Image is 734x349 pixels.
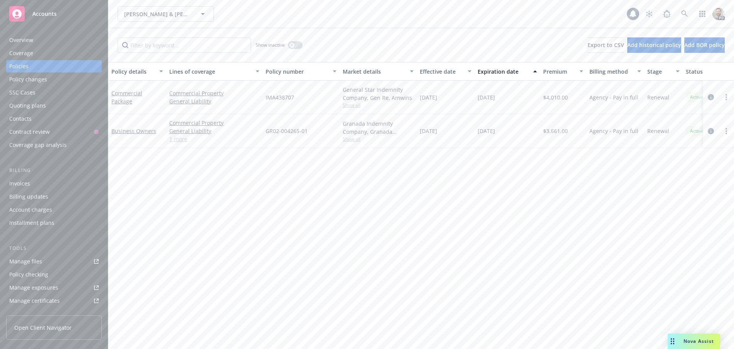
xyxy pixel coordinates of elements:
[169,67,251,76] div: Lines of coverage
[689,94,704,101] span: Active
[9,268,48,281] div: Policy checking
[169,89,259,97] a: Commercial Property
[627,37,681,53] button: Add historical policy
[14,324,72,332] span: Open Client Navigator
[686,67,733,76] div: Status
[9,177,30,190] div: Invoices
[712,8,725,20] img: photo
[6,295,102,307] a: Manage certificates
[343,67,405,76] div: Market details
[6,177,102,190] a: Invoices
[6,73,102,86] a: Policy changes
[6,3,102,25] a: Accounts
[9,139,67,151] div: Coverage gap analysis
[6,99,102,112] a: Quoting plans
[589,67,633,76] div: Billing method
[169,135,259,143] a: 1 more
[6,139,102,151] a: Coverage gap analysis
[659,6,675,22] a: Report a Bug
[169,127,259,135] a: General Liability
[706,93,715,102] a: circleInformation
[343,86,414,102] div: General Star Indemnity Company, Gen Re, Amwins
[9,282,58,294] div: Manage exposures
[256,42,285,48] span: Show inactive
[9,34,33,46] div: Overview
[343,120,414,136] div: Granada Indemnity Company, Granada Indemnity Company, Core Programs
[695,6,710,22] a: Switch app
[478,93,495,101] span: [DATE]
[9,113,32,125] div: Contacts
[684,41,725,49] span: Add BOR policy
[9,217,54,229] div: Installment plans
[543,67,575,76] div: Premium
[263,62,340,81] button: Policy number
[169,97,259,105] a: General Liability
[589,127,638,135] span: Agency - Pay in full
[32,11,57,17] span: Accounts
[6,282,102,294] a: Manage exposures
[6,86,102,99] a: SSC Cases
[683,338,714,344] span: Nova Assist
[588,41,624,49] span: Export to CSV
[124,10,191,18] span: [PERSON_NAME] & [PERSON_NAME] (Commercial)
[647,67,671,76] div: Stage
[9,295,60,307] div: Manage certificates
[6,60,102,72] a: Policies
[9,60,29,72] div: Policies
[478,127,495,135] span: [DATE]
[6,47,102,59] a: Coverage
[6,167,102,174] div: Billing
[266,93,294,101] span: IMA438707
[6,126,102,138] a: Contract review
[420,67,463,76] div: Effective date
[475,62,540,81] button: Expiration date
[647,127,669,135] span: Renewal
[417,62,475,81] button: Effective date
[9,73,47,86] div: Policy changes
[6,34,102,46] a: Overview
[118,37,251,53] input: Filter by keyword...
[722,126,731,136] a: more
[478,67,529,76] div: Expiration date
[543,93,568,101] span: $4,010.00
[706,126,715,136] a: circleInformation
[644,62,683,81] button: Stage
[9,47,33,59] div: Coverage
[108,62,166,81] button: Policy details
[420,127,437,135] span: [DATE]
[111,127,156,135] a: Business Owners
[6,268,102,281] a: Policy checking
[540,62,586,81] button: Premium
[6,113,102,125] a: Contacts
[9,126,50,138] div: Contract review
[6,308,102,320] a: Manage BORs
[6,244,102,252] div: Tools
[166,62,263,81] button: Lines of coverage
[266,127,308,135] span: GR02-004265-01
[6,255,102,268] a: Manage files
[6,217,102,229] a: Installment plans
[9,255,42,268] div: Manage files
[111,89,142,105] a: Commercial Package
[343,136,414,142] span: Show all
[9,99,46,112] div: Quoting plans
[589,93,638,101] span: Agency - Pay in full
[9,86,35,99] div: SSC Cases
[647,93,669,101] span: Renewal
[588,37,624,53] button: Export to CSV
[641,6,657,22] a: Stop snowing
[543,127,568,135] span: $3,661.00
[111,67,155,76] div: Policy details
[266,67,328,76] div: Policy number
[6,191,102,203] a: Billing updates
[684,37,725,53] button: Add BOR policy
[9,204,52,216] div: Account charges
[689,128,704,135] span: Active
[340,62,417,81] button: Market details
[9,191,48,203] div: Billing updates
[627,41,681,49] span: Add historical policy
[668,334,677,349] div: Drag to move
[420,93,437,101] span: [DATE]
[169,119,259,127] a: Commercial Property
